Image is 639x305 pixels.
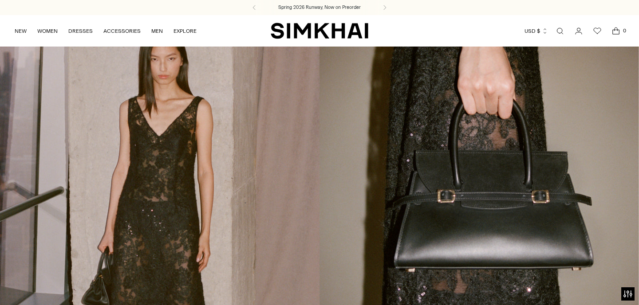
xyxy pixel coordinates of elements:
[588,22,606,40] a: Wishlist
[271,22,368,39] a: SIMKHAI
[68,21,93,41] a: DRESSES
[103,21,141,41] a: ACCESSORIES
[570,22,588,40] a: Go to the account page
[525,21,548,41] button: USD $
[174,21,197,41] a: EXPLORE
[278,4,361,11] a: Spring 2026 Runway, Now on Preorder
[151,21,163,41] a: MEN
[7,271,89,298] iframe: Sign Up via Text for Offers
[551,22,569,40] a: Open search modal
[15,21,27,41] a: NEW
[37,21,58,41] a: WOMEN
[620,27,628,35] span: 0
[607,22,625,40] a: Open cart modal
